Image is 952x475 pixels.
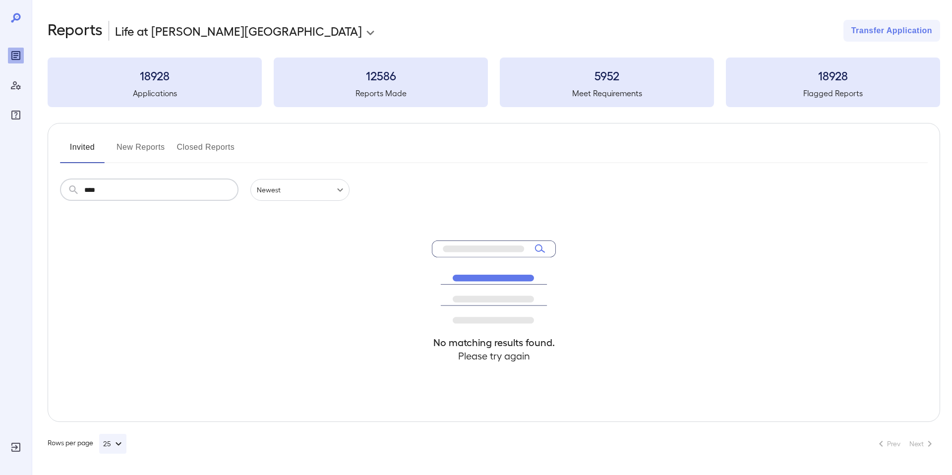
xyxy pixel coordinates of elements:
[274,67,488,83] h3: 12586
[48,87,262,99] h5: Applications
[432,336,556,349] h4: No matching results found.
[432,349,556,362] h4: Please try again
[60,139,105,163] button: Invited
[117,139,165,163] button: New Reports
[500,67,714,83] h3: 5952
[500,87,714,99] h5: Meet Requirements
[99,434,126,454] button: 25
[48,434,126,454] div: Rows per page
[48,58,940,107] summary: 18928Applications12586Reports Made5952Meet Requirements18928Flagged Reports
[274,87,488,99] h5: Reports Made
[8,107,24,123] div: FAQ
[115,23,362,39] p: Life at [PERSON_NAME][GEOGRAPHIC_DATA]
[250,179,350,201] div: Newest
[8,48,24,63] div: Reports
[8,439,24,455] div: Log Out
[726,87,940,99] h5: Flagged Reports
[8,77,24,93] div: Manage Users
[48,20,103,42] h2: Reports
[48,67,262,83] h3: 18928
[177,139,235,163] button: Closed Reports
[843,20,940,42] button: Transfer Application
[871,436,940,452] nav: pagination navigation
[726,67,940,83] h3: 18928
